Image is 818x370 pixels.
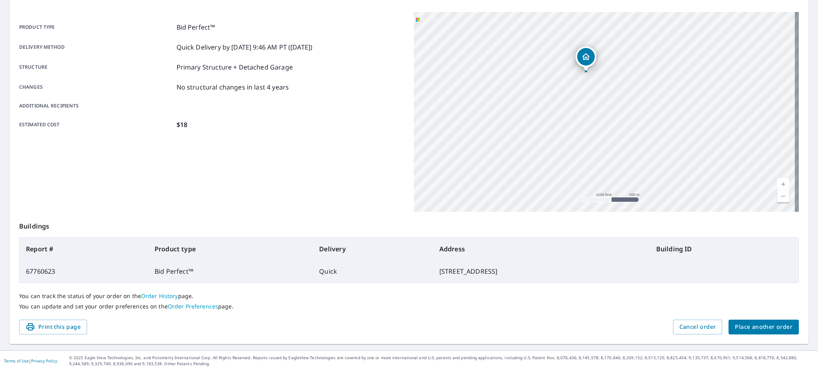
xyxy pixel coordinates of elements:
[20,260,148,282] td: 67760623
[19,303,799,310] p: You can update and set your order preferences on the page.
[19,102,173,109] p: Additional recipients
[69,355,814,367] p: © 2025 Eagle View Technologies, Inc. and Pictometry International Corp. All Rights Reserved. Repo...
[735,322,792,332] span: Place another order
[168,302,218,310] a: Order Preferences
[19,42,173,52] p: Delivery method
[26,322,81,332] span: Print this page
[177,42,313,52] p: Quick Delivery by [DATE] 9:46 AM PT ([DATE])
[777,190,789,202] a: Current Level 15, Zoom Out
[19,22,173,32] p: Product type
[177,22,215,32] p: Bid Perfect™
[4,358,57,363] p: |
[141,292,178,300] a: Order History
[31,358,57,364] a: Privacy Policy
[19,292,799,300] p: You can track the status of your order on the page.
[19,212,799,237] p: Buildings
[4,358,29,364] a: Terms of Use
[576,46,596,71] div: Dropped pin, building 1, Residential property, 3009 Pebble Rd SE Carrollton, OH 44615
[19,120,173,129] p: Estimated cost
[19,62,173,72] p: Structure
[679,322,716,332] span: Cancel order
[777,178,789,190] a: Current Level 15, Zoom In
[148,238,313,260] th: Product type
[433,260,650,282] td: [STREET_ADDRESS]
[313,238,433,260] th: Delivery
[433,238,650,260] th: Address
[673,320,723,334] button: Cancel order
[177,82,289,92] p: No structural changes in last 4 years
[20,238,148,260] th: Report #
[19,82,173,92] p: Changes
[313,260,433,282] td: Quick
[729,320,799,334] button: Place another order
[19,320,87,334] button: Print this page
[177,62,293,72] p: Primary Structure + Detached Garage
[148,260,313,282] td: Bid Perfect™
[650,238,798,260] th: Building ID
[177,120,187,129] p: $18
